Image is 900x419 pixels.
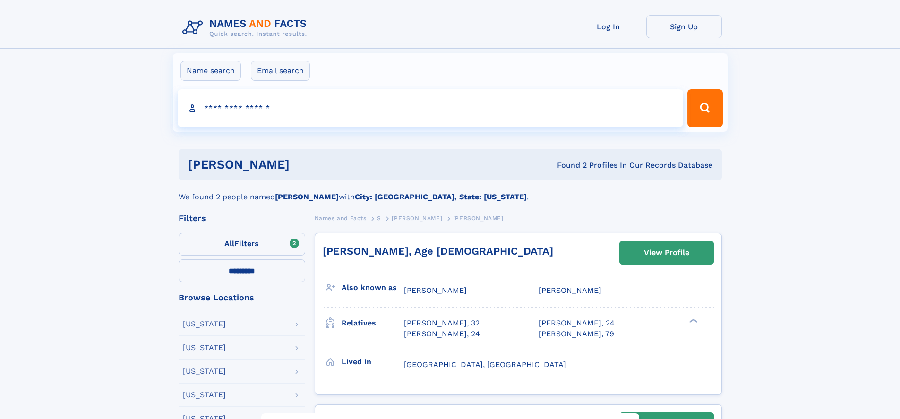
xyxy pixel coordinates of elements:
span: [PERSON_NAME] [392,215,442,222]
a: View Profile [620,241,713,264]
span: [PERSON_NAME] [453,215,504,222]
a: Sign Up [646,15,722,38]
a: Log In [571,15,646,38]
label: Email search [251,61,310,81]
h3: Lived in [342,354,404,370]
div: Found 2 Profiles In Our Records Database [423,160,712,171]
button: Search Button [687,89,722,127]
div: We found 2 people named with . [179,180,722,203]
span: [PERSON_NAME] [539,286,601,295]
span: S [377,215,381,222]
a: [PERSON_NAME], 24 [404,329,480,339]
a: Names and Facts [315,212,367,224]
div: [US_STATE] [183,344,226,351]
label: Filters [179,233,305,256]
input: search input [178,89,684,127]
span: All [224,239,234,248]
h3: Relatives [342,315,404,331]
label: Name search [180,61,241,81]
div: ❯ [687,318,698,324]
b: [PERSON_NAME] [275,192,339,201]
div: Filters [179,214,305,222]
div: [US_STATE] [183,368,226,375]
div: [US_STATE] [183,391,226,399]
div: [US_STATE] [183,320,226,328]
a: [PERSON_NAME], 24 [539,318,615,328]
a: [PERSON_NAME], 32 [404,318,480,328]
b: City: [GEOGRAPHIC_DATA], State: [US_STATE] [355,192,527,201]
div: View Profile [644,242,689,264]
a: [PERSON_NAME] [392,212,442,224]
a: S [377,212,381,224]
h1: [PERSON_NAME] [188,159,423,171]
a: [PERSON_NAME], Age [DEMOGRAPHIC_DATA] [323,245,553,257]
span: [GEOGRAPHIC_DATA], [GEOGRAPHIC_DATA] [404,360,566,369]
h3: Also known as [342,280,404,296]
a: [PERSON_NAME], 79 [539,329,614,339]
span: [PERSON_NAME] [404,286,467,295]
img: Logo Names and Facts [179,15,315,41]
div: Browse Locations [179,293,305,302]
